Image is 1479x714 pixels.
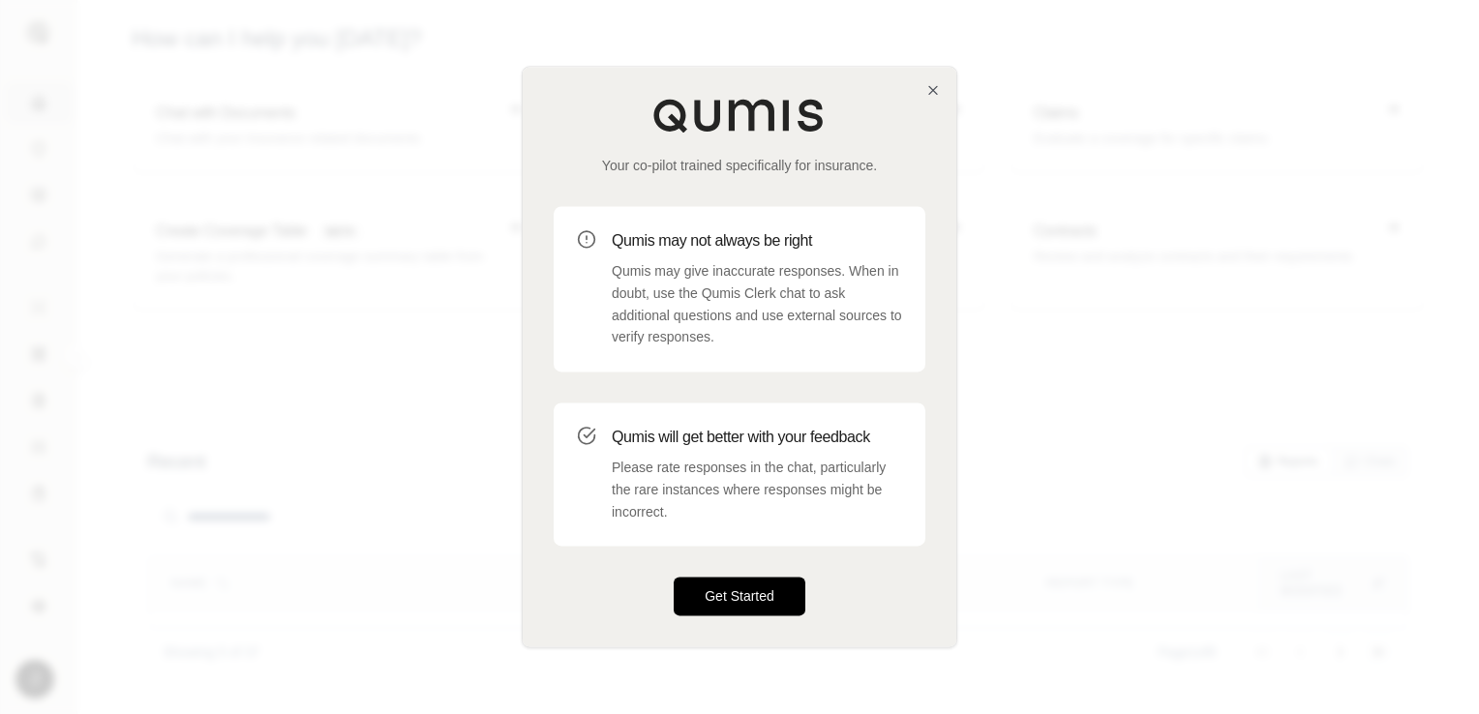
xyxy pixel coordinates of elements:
[612,260,902,348] p: Qumis may give inaccurate responses. When in doubt, use the Qumis Clerk chat to ask additional qu...
[612,426,902,449] h3: Qumis will get better with your feedback
[612,229,902,253] h3: Qumis may not always be right
[612,457,902,522] p: Please rate responses in the chat, particularly the rare instances where responses might be incor...
[554,156,925,175] p: Your co-pilot trained specifically for insurance.
[652,98,827,133] img: Qumis Logo
[674,578,805,616] button: Get Started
